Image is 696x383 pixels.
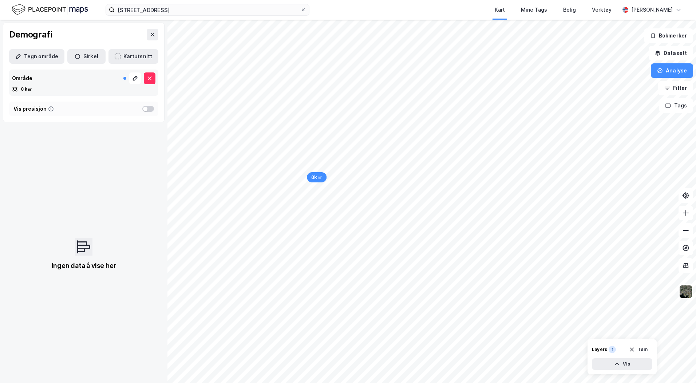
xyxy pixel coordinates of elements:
img: 9k= [679,285,693,299]
div: Layers [592,347,607,352]
div: Demografi [9,29,52,40]
div: [PERSON_NAME] [631,5,673,14]
button: Kartutsnitt [108,49,158,64]
div: Bolig [563,5,576,14]
button: Sirkel [67,49,106,64]
button: Datasett [649,46,693,60]
div: 0 k㎡ [21,86,32,92]
div: Kontrollprogram for chat [660,348,696,383]
div: Vis presisjon [13,104,47,113]
button: Vis [592,358,652,370]
div: Mine Tags [521,5,547,14]
button: Tags [659,98,693,113]
div: Ingen data å vise her [37,261,130,270]
button: Bokmerker [644,28,693,43]
iframe: Chat Widget [660,348,696,383]
div: Verktøy [592,5,612,14]
button: Tøm [624,344,652,355]
div: Kart [495,5,505,14]
img: logo.f888ab2527a4732fd821a326f86c7f29.svg [12,3,88,16]
div: Område [12,74,32,83]
button: Tegn område [9,49,64,64]
button: Filter [658,81,693,95]
div: 1 [609,346,616,353]
button: Analyse [651,63,693,78]
input: Søk på adresse, matrikkel, gårdeiere, leietakere eller personer [115,4,300,15]
div: Map marker [307,172,327,182]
